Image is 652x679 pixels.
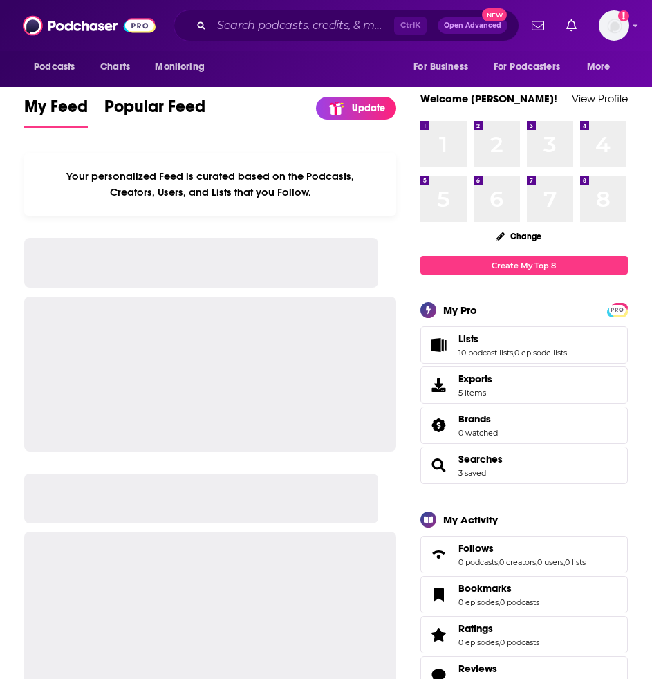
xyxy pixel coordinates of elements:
img: User Profile [599,10,629,41]
a: 0 lists [565,557,586,567]
span: More [587,57,611,77]
span: Brands [420,407,628,444]
a: Lists [425,335,453,355]
span: Lists [420,326,628,364]
button: open menu [485,54,580,80]
a: 0 episodes [458,638,499,647]
span: Bookmarks [420,576,628,613]
a: Charts [91,54,138,80]
a: Searches [458,453,503,465]
button: open menu [24,54,93,80]
a: Follows [425,545,453,564]
span: , [499,638,500,647]
span: For Business [413,57,468,77]
span: , [498,557,499,567]
a: Exports [420,366,628,404]
a: Show notifications dropdown [526,14,550,37]
img: Podchaser - Follow, Share and Rate Podcasts [23,12,156,39]
svg: Add a profile image [618,10,629,21]
a: Create My Top 8 [420,256,628,275]
span: , [563,557,565,567]
a: 0 podcasts [500,638,539,647]
button: Change [487,227,550,245]
button: open menu [404,54,485,80]
a: Update [316,97,396,120]
p: Update [352,102,385,114]
span: Ratings [420,616,628,653]
input: Search podcasts, credits, & more... [212,15,394,37]
a: Lists [458,333,567,345]
a: Reviews [458,662,539,675]
a: Bookmarks [425,585,453,604]
span: Charts [100,57,130,77]
button: Show profile menu [599,10,629,41]
span: Exports [458,373,492,385]
span: PRO [609,305,626,315]
a: Searches [425,456,453,475]
span: Popular Feed [104,96,205,125]
a: 10 podcast lists [458,348,513,357]
span: Brands [458,413,491,425]
span: Follows [458,542,494,555]
span: New [482,8,507,21]
span: Open Advanced [444,22,501,29]
a: Show notifications dropdown [561,14,582,37]
span: Logged in as nshort92 [599,10,629,41]
span: Searches [420,447,628,484]
a: 0 watched [458,428,498,438]
span: Ctrl K [394,17,427,35]
span: Podcasts [34,57,75,77]
span: Lists [458,333,478,345]
a: Ratings [425,625,453,644]
a: My Feed [24,96,88,128]
span: Reviews [458,662,497,675]
span: , [536,557,537,567]
span: , [513,348,514,357]
div: Your personalized Feed is curated based on the Podcasts, Creators, Users, and Lists that you Follow. [24,153,396,216]
div: Search podcasts, credits, & more... [174,10,519,41]
span: Bookmarks [458,582,512,595]
a: Popular Feed [104,96,205,128]
div: My Pro [443,304,477,317]
a: 0 creators [499,557,536,567]
a: Brands [458,413,498,425]
span: Exports [425,375,453,395]
a: Brands [425,416,453,435]
button: open menu [145,54,222,80]
a: 0 users [537,557,563,567]
a: View Profile [572,92,628,105]
a: 0 podcasts [458,557,498,567]
div: My Activity [443,513,498,526]
span: , [499,597,500,607]
a: 0 episodes [458,597,499,607]
span: For Podcasters [494,57,560,77]
a: 0 episode lists [514,348,567,357]
a: Ratings [458,622,539,635]
span: Ratings [458,622,493,635]
span: 5 items [458,388,492,398]
a: 0 podcasts [500,597,539,607]
a: Bookmarks [458,582,539,595]
a: Follows [458,542,586,555]
span: Monitoring [155,57,204,77]
a: Welcome [PERSON_NAME]! [420,92,557,105]
span: My Feed [24,96,88,125]
a: 3 saved [458,468,486,478]
span: Follows [420,536,628,573]
button: Open AdvancedNew [438,17,507,34]
a: PRO [609,304,626,315]
button: open menu [577,54,628,80]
